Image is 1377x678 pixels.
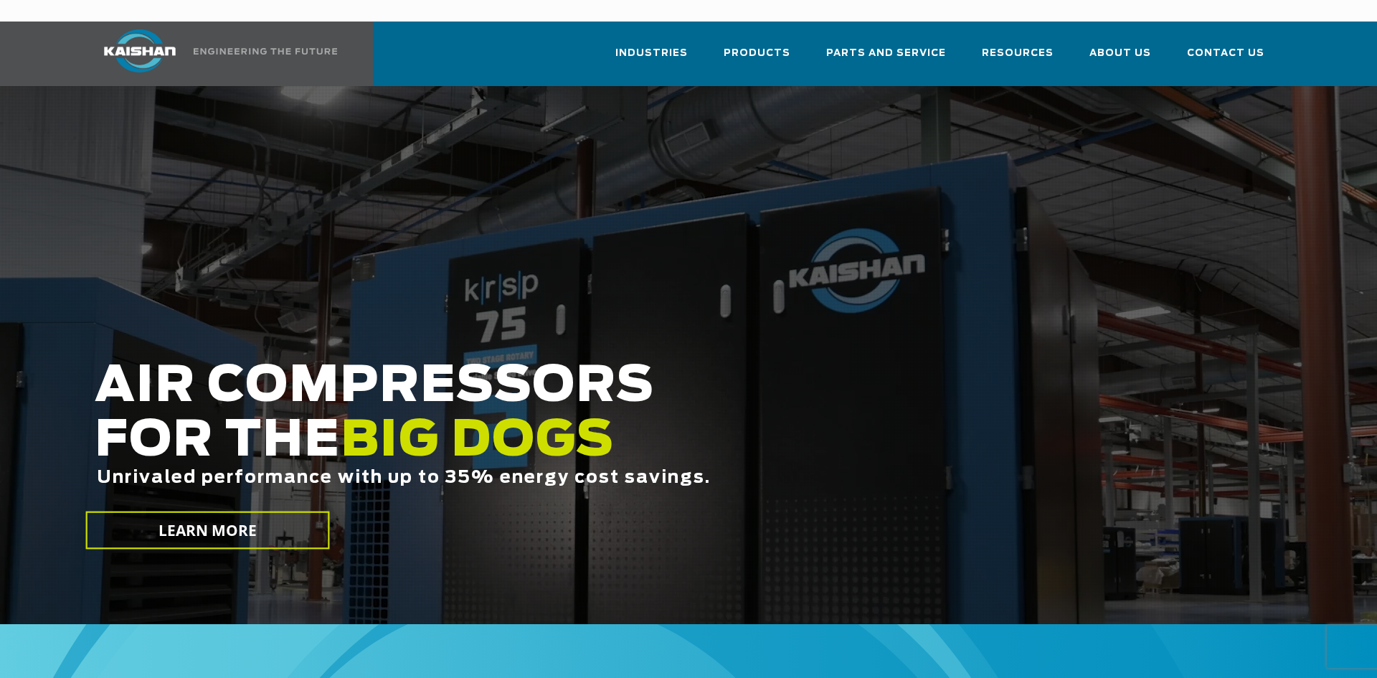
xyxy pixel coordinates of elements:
[86,29,194,72] img: kaishan logo
[1089,34,1151,83] a: About Us
[1187,34,1264,83] a: Contact Us
[95,359,1082,532] h2: AIR COMPRESSORS FOR THE
[97,469,711,486] span: Unrivaled performance with up to 35% energy cost savings.
[158,520,257,541] span: LEARN MORE
[724,34,790,83] a: Products
[615,34,688,83] a: Industries
[982,45,1054,62] span: Resources
[86,22,340,86] a: Kaishan USA
[1089,45,1151,62] span: About Us
[826,34,946,83] a: Parts and Service
[724,45,790,62] span: Products
[1187,45,1264,62] span: Contact Us
[86,512,330,550] a: LEARN MORE
[615,45,688,62] span: Industries
[982,34,1054,83] a: Resources
[826,45,946,62] span: Parts and Service
[194,48,337,55] img: Engineering the future
[341,417,615,466] span: BIG DOGS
